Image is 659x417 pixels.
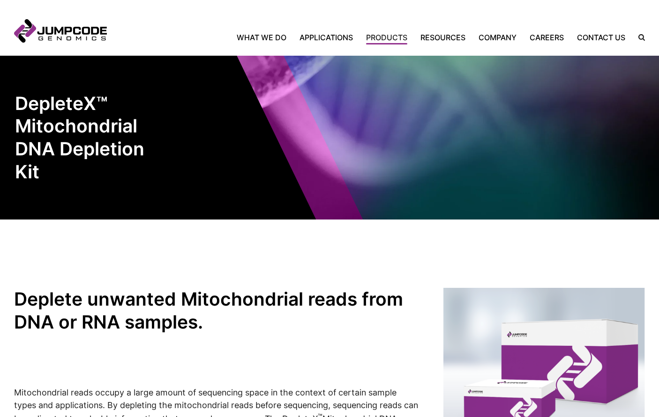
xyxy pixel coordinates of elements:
h2: Deplete unwanted Mitochondrial reads from DNA or RNA samples. [14,288,421,334]
label: Search the site. [632,34,645,41]
a: What We Do [237,32,293,43]
a: Resources [414,32,472,43]
a: Applications [293,32,359,43]
a: Careers [523,32,570,43]
h1: DepleteX™ Mitochondrial DNA Depletion Kit [15,92,172,183]
a: Contact Us [570,32,632,43]
nav: Primary Navigation [107,32,632,43]
a: Company [472,32,523,43]
a: Products [359,32,414,43]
